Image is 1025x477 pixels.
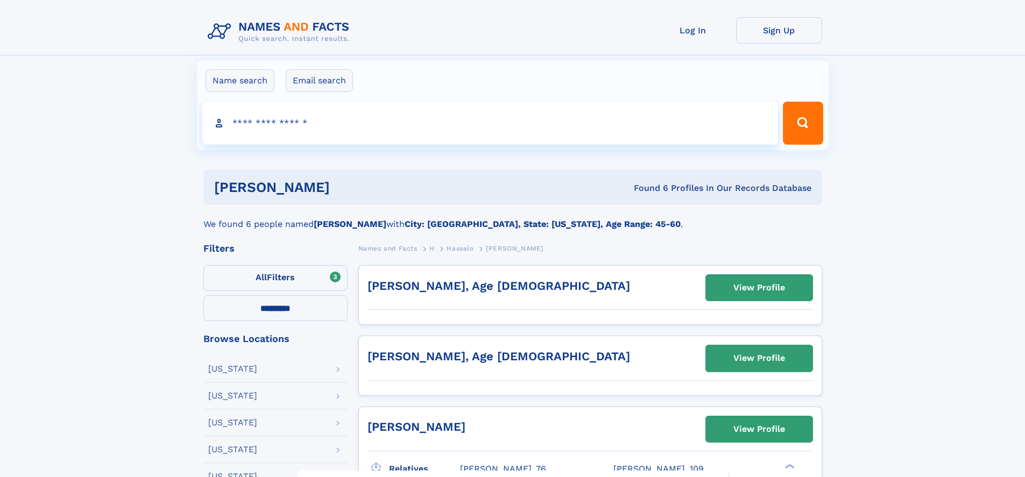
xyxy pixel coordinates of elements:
img: Logo Names and Facts [203,17,358,46]
label: Filters [203,265,348,291]
div: [US_STATE] [208,391,257,400]
a: [PERSON_NAME], 76 [460,463,546,475]
a: View Profile [706,345,812,371]
div: View Profile [733,417,785,442]
span: [PERSON_NAME] [486,245,543,252]
div: [US_STATE] [208,418,257,427]
div: Filters [203,244,348,253]
a: Hasselo [447,241,473,255]
a: H [429,241,435,255]
h1: [PERSON_NAME] [214,181,482,194]
a: View Profile [706,275,812,301]
span: H [429,245,435,252]
div: View Profile [733,346,785,371]
span: Hasselo [447,245,473,252]
a: Names and Facts [358,241,418,255]
span: All [256,272,267,282]
div: [US_STATE] [208,445,257,454]
a: [PERSON_NAME] [367,420,465,433]
a: [PERSON_NAME], Age [DEMOGRAPHIC_DATA] [367,279,630,293]
a: [PERSON_NAME], 109 [613,463,704,475]
a: Sign Up [736,17,822,44]
b: [PERSON_NAME] [314,219,386,229]
div: We found 6 people named with . [203,205,822,231]
a: Log In [650,17,736,44]
b: City: [GEOGRAPHIC_DATA], State: [US_STATE], Age Range: 45-60 [405,219,681,229]
div: ❯ [782,463,795,470]
a: [PERSON_NAME], Age [DEMOGRAPHIC_DATA] [367,350,630,363]
div: View Profile [733,275,785,300]
div: Browse Locations [203,334,348,344]
label: Email search [286,69,353,92]
button: Search Button [783,102,823,145]
input: search input [202,102,779,145]
a: View Profile [706,416,812,442]
div: [US_STATE] [208,365,257,373]
label: Name search [206,69,274,92]
div: Found 6 Profiles In Our Records Database [482,182,811,194]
